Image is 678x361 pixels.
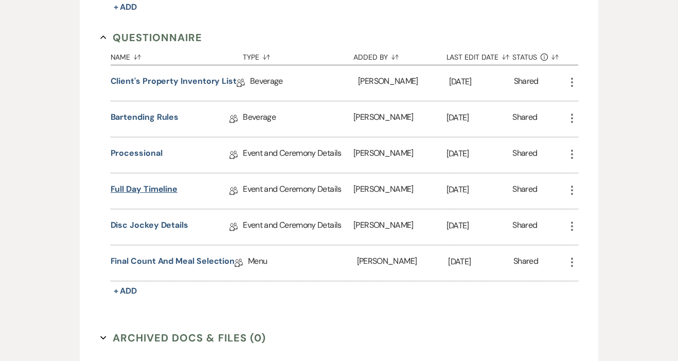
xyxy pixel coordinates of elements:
[448,255,513,268] p: [DATE]
[353,173,446,209] div: [PERSON_NAME]
[353,101,446,137] div: [PERSON_NAME]
[100,30,203,45] button: Questionnaire
[449,75,514,88] p: [DATE]
[111,284,140,298] button: + Add
[512,45,565,65] button: Status
[243,173,353,209] div: Event and Ceremony Details
[250,65,358,101] div: Beverage
[353,137,446,173] div: [PERSON_NAME]
[357,245,449,281] div: [PERSON_NAME]
[513,255,538,271] div: Shared
[243,101,353,137] div: Beverage
[114,2,137,12] span: + Add
[111,219,188,235] a: Disc Jockey Details
[447,111,513,124] p: [DATE]
[100,330,266,346] button: Archived Docs & Files (0)
[111,45,243,65] button: Name
[111,183,178,199] a: Full Day Timeline
[353,45,446,65] button: Added By
[447,219,513,232] p: [DATE]
[243,137,353,173] div: Event and Ceremony Details
[114,285,137,296] span: + Add
[514,75,539,91] div: Shared
[248,245,356,281] div: Menu
[111,111,179,127] a: Bartending Rules
[447,45,513,65] button: Last Edit Date
[512,183,537,199] div: Shared
[111,147,163,163] a: Processional
[447,147,513,160] p: [DATE]
[111,255,235,271] a: Final Count and Meal Selection
[358,65,449,101] div: [PERSON_NAME]
[512,219,537,235] div: Shared
[447,183,513,196] p: [DATE]
[243,45,353,65] button: Type
[512,53,537,61] span: Status
[111,75,237,91] a: Client's Property Inventory List
[512,147,537,163] div: Shared
[512,111,537,127] div: Shared
[353,209,446,245] div: [PERSON_NAME]
[243,209,353,245] div: Event and Ceremony Details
